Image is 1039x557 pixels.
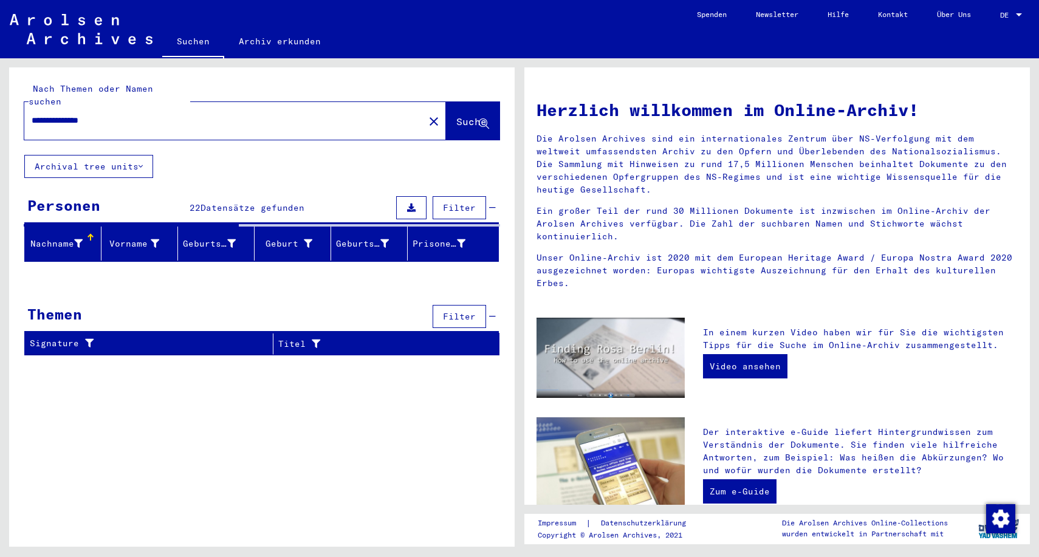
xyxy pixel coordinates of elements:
a: Datenschutzerklärung [591,517,701,530]
p: Die Arolsen Archives Online-Collections [782,518,948,528]
a: Suchen [162,27,224,58]
div: Nachname [30,237,83,250]
span: Filter [443,202,476,213]
span: Filter [443,311,476,322]
div: Titel [278,334,484,354]
p: Copyright © Arolsen Archives, 2021 [538,530,701,541]
div: Prisoner # [413,237,465,250]
img: video.jpg [537,318,685,398]
div: Prisoner # [413,234,484,253]
button: Clear [422,109,446,133]
img: eguide.jpg [537,417,685,516]
div: Geburt‏ [259,234,331,253]
div: Geburtsdatum [336,237,389,250]
p: Ein großer Teil der rund 30 Millionen Dokumente ist inzwischen im Online-Archiv der Arolsen Archi... [537,205,1018,243]
mat-header-cell: Geburtsname [178,227,255,261]
p: Der interaktive e-Guide liefert Hintergrundwissen zum Verständnis der Dokumente. Sie finden viele... [703,426,1018,477]
button: Archival tree units [24,155,153,178]
button: Filter [433,196,486,219]
a: Impressum [538,517,586,530]
mat-label: Nach Themen oder Namen suchen [29,83,153,107]
div: Zustimmung ändern [986,504,1015,533]
mat-header-cell: Geburtsdatum [331,227,408,261]
mat-icon: close [427,114,441,129]
mat-header-cell: Geburt‏ [255,227,331,261]
h1: Herzlich willkommen im Online-Archiv! [537,97,1018,123]
div: Signature [30,334,273,354]
a: Zum e-Guide [703,479,777,504]
button: Filter [433,305,486,328]
div: Geburtsdatum [336,234,407,253]
mat-header-cell: Vorname [101,227,178,261]
p: Die Arolsen Archives sind ein internationales Zentrum über NS-Verfolgung mit dem weltweit umfasse... [537,132,1018,196]
div: Geburt‏ [259,237,312,250]
p: Unser Online-Archiv ist 2020 mit dem European Heritage Award / Europa Nostra Award 2020 ausgezeic... [537,251,1018,290]
span: DE [1000,11,1013,19]
img: Zustimmung ändern [986,504,1015,533]
span: Datensätze gefunden [201,202,304,213]
div: | [538,517,701,530]
div: Signature [30,337,258,350]
a: Archiv erkunden [224,27,335,56]
img: yv_logo.png [976,513,1021,544]
p: In einem kurzen Video haben wir für Sie die wichtigsten Tipps für die Suche im Online-Archiv zusa... [703,326,1018,352]
div: Nachname [30,234,101,253]
div: Vorname [106,234,177,253]
div: Themen [27,303,82,325]
div: Geburtsname [183,234,254,253]
p: wurden entwickelt in Partnerschaft mit [782,528,948,539]
img: Arolsen_neg.svg [10,14,153,44]
a: Video ansehen [703,354,787,378]
mat-header-cell: Prisoner # [408,227,498,261]
span: Suche [456,115,487,128]
div: Vorname [106,237,159,250]
div: Geburtsname [183,237,236,250]
mat-header-cell: Nachname [25,227,101,261]
div: Titel [278,338,469,350]
span: 22 [190,202,201,213]
button: Suche [446,102,499,140]
div: Personen [27,194,100,216]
